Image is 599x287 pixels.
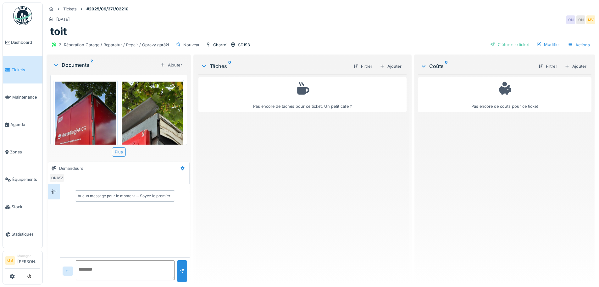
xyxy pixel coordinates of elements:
div: Ajouter [377,62,404,71]
img: 8q8yx1xrqo8984ke1eh616ovgl3h [55,82,116,191]
div: Actions [565,40,593,49]
strong: #2025/09/371/02210 [84,6,131,12]
a: Équipements [3,166,42,193]
div: 2. Réparation Garage / Reparatur / Repair / Opravy garáží [59,42,169,48]
div: Filtrer [536,62,560,71]
div: Charroi [213,42,227,48]
span: Statistiques [12,231,40,237]
a: Statistiques [3,221,42,248]
div: Nouveau [183,42,201,48]
span: Agenda [10,122,40,128]
a: Agenda [3,111,42,138]
div: Manager [17,254,40,258]
div: Coûts [420,62,533,70]
span: Équipements [12,176,40,182]
div: Tickets [63,6,77,12]
li: [PERSON_NAME] [17,254,40,267]
sup: 2 [91,61,93,69]
div: [DATE] [56,16,70,22]
div: Pas encore de coûts pour ce ticket [422,80,587,109]
div: Clôturer le ticket [488,40,531,49]
div: Tâches [201,62,348,70]
a: Maintenance [3,83,42,111]
img: mdkrqp3aw1pwt93zfr7bh38fo50m [122,82,183,191]
span: Dashboard [11,39,40,45]
div: Aucun message pour le moment … Soyez le premier ! [78,193,172,199]
a: Dashboard [3,29,42,56]
a: Stock [3,193,42,221]
div: Ajouter [158,61,185,69]
span: Stock [12,204,40,210]
span: Zones [10,149,40,155]
sup: 0 [445,62,448,70]
div: Filtrer [351,62,375,71]
sup: 0 [228,62,231,70]
span: Maintenance [12,94,40,100]
a: Tickets [3,56,42,83]
a: GS Manager[PERSON_NAME] [5,254,40,269]
div: ON [566,15,575,24]
h1: toit [50,26,67,37]
img: Badge_color-CXgf-gQk.svg [13,6,32,25]
div: MV [56,174,64,182]
div: Plus [112,147,126,157]
li: GS [5,256,15,265]
a: Zones [3,138,42,166]
div: MV [586,15,595,24]
div: Pas encore de tâches pour ce ticket. Un petit café ? [202,80,402,109]
div: ON [576,15,585,24]
div: SD193 [238,42,250,48]
div: Ajouter [562,62,589,71]
div: ON [49,174,58,182]
div: Documents [53,61,158,69]
div: Modifier [534,40,563,49]
span: Tickets [12,67,40,73]
div: Demandeurs [59,165,83,171]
